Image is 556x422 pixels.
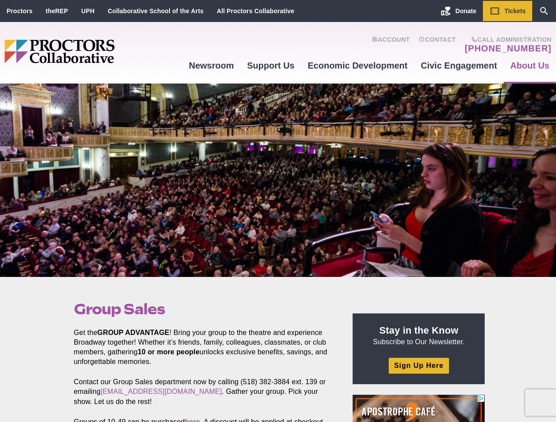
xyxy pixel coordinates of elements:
[74,377,333,406] p: Contact our Group Sales department now by calling (518) 382-3884 ext. 139 or emailing . Gather yo...
[504,54,556,77] a: About Us
[414,54,504,77] a: Civic Engagement
[217,7,294,15] a: All Proctors Collaborative
[456,7,476,15] span: Donate
[74,301,333,317] h1: Group Sales
[7,7,33,15] a: Proctors
[379,325,459,336] strong: Stay in the Know
[97,329,169,336] strong: GROUP ADVANTAGE
[465,43,552,54] a: [PHONE_NUMBER]
[483,1,532,21] a: Tickets
[182,54,240,77] a: Newsroom
[363,324,474,347] p: Subscribe to Our Newsletter.
[462,36,552,43] span: Call Administration
[138,348,200,356] strong: 10 or more people
[100,388,222,395] a: [EMAIL_ADDRESS][DOMAIN_NAME]
[74,328,333,367] p: Get the ! Bring your group to the theatre and experience Broadway together! Whether it’s friends,...
[372,36,410,54] a: Account
[434,1,483,21] a: Donate
[301,54,414,77] a: Economic Development
[504,7,526,15] span: Tickets
[389,358,449,373] a: Sign Up Here
[46,7,68,15] a: theREP
[4,40,182,63] img: Proctors logo
[108,7,204,15] a: Collaborative School of the Arts
[532,1,556,21] a: Search
[240,54,301,77] a: Support Us
[419,36,456,54] a: Contact
[81,7,95,15] a: UPH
